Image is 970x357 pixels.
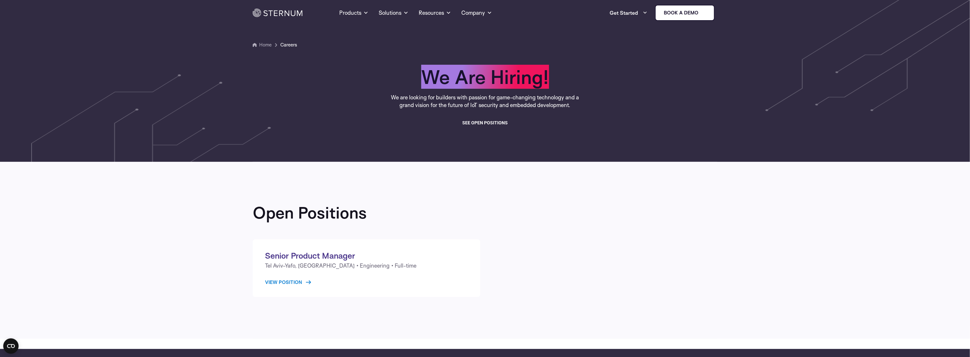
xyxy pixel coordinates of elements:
[259,42,272,48] a: Home
[610,6,647,19] a: Get Started
[253,203,367,221] h2: Open Positions
[389,94,581,109] p: We are looking for builders with passion for game-changing technology and a grand vision for the ...
[462,119,508,127] a: see open positions
[360,261,390,271] span: Engineering
[379,1,408,24] a: Solutions
[3,338,19,354] button: Open CMP widget
[395,261,416,271] span: Full-time
[655,5,715,21] a: Book a demo
[280,41,297,49] span: Careers
[419,1,451,24] a: Resources
[265,261,355,271] span: Tel Aviv-Yafo, [GEOGRAPHIC_DATA]
[265,250,468,261] h5: Senior Product Manager
[265,278,311,286] a: View Position
[339,1,368,24] a: Products
[421,65,549,89] span: We Are Hiring!
[461,1,492,24] a: Company
[701,10,706,15] img: sternum iot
